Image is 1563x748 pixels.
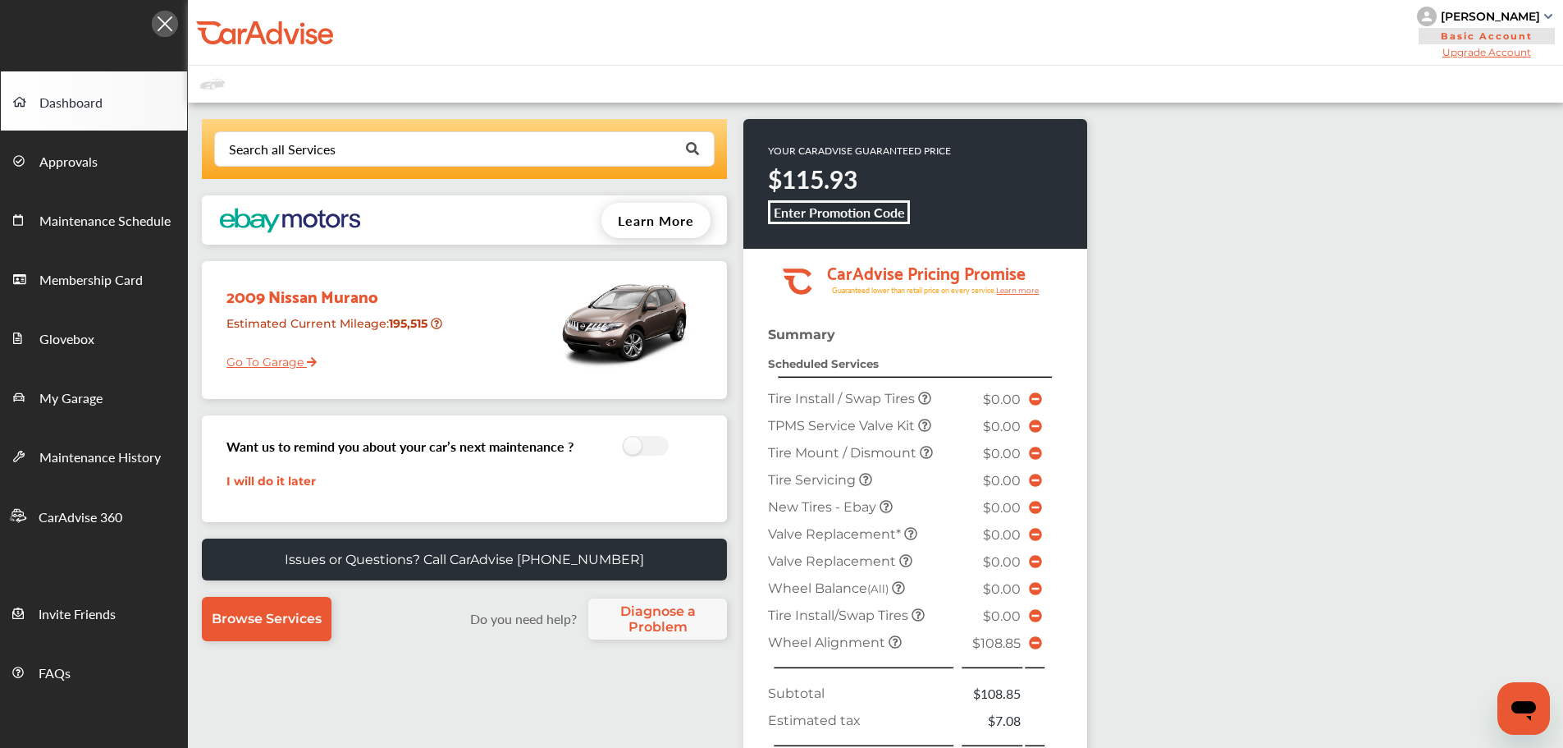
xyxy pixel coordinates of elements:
a: Go To Garage [214,342,317,374]
span: Learn More [618,211,694,230]
tspan: Learn more [996,286,1040,295]
span: Tire Install / Swap Tires [768,391,918,406]
td: $108.85 [961,680,1025,707]
strong: $115.93 [768,162,857,196]
span: $0.00 [983,446,1021,461]
span: Maintenance History [39,447,161,469]
h3: Want us to remind you about your car’s next maintenance ? [226,437,574,456]
span: $108.85 [972,636,1021,651]
span: $0.00 [983,500,1021,516]
span: $0.00 [983,608,1021,624]
span: $0.00 [983,419,1021,434]
span: New Tires - Ebay [768,499,880,515]
span: $0.00 [983,392,1021,407]
span: CarAdvise 360 [39,507,122,529]
span: TPMS Service Valve Kit [768,418,918,434]
a: Maintenance History [1,426,187,485]
span: Invite Friends [39,604,116,626]
span: Maintenance Schedule [39,211,171,232]
div: Estimated Current Mileage : [214,310,455,351]
span: Approvals [39,152,98,173]
div: 2009 Nissan Murano [214,269,455,310]
td: Subtotal [764,680,961,707]
span: $0.00 [983,581,1021,597]
img: knH8PDtVvWoAbQRylUukY18CTiRevjo20fAtgn5MLBQj4uumYvk2MzTtcAIzfGAtb1XOLVMAvhLuqoNAbL4reqehy0jehNKdM... [1417,7,1437,26]
img: Icon.5fd9dcc7.svg [152,11,178,37]
p: YOUR CARADVISE GUARANTEED PRICE [768,144,951,158]
span: Tire Servicing [768,472,859,488]
a: Dashboard [1,71,187,131]
small: (All) [867,582,889,595]
span: Valve Replacement* [768,526,904,542]
a: Approvals [1,131,187,190]
span: FAQs [39,663,71,685]
span: Basic Account [1419,28,1555,44]
a: My Garage [1,367,187,426]
a: Diagnose a Problem [588,599,727,640]
span: Valve Replacement [768,553,899,569]
a: I will do it later [226,474,316,489]
a: Maintenance Schedule [1,190,187,249]
a: Browse Services [202,597,331,641]
a: Issues or Questions? Call CarAdvise [PHONE_NUMBER] [202,539,727,581]
span: Diagnose a Problem [596,603,719,635]
span: $0.00 [983,527,1021,543]
strong: Summary [768,327,835,342]
span: Upgrade Account [1417,46,1556,58]
label: Do you need help? [462,609,584,628]
div: [PERSON_NAME] [1441,9,1540,24]
a: Membership Card [1,249,187,308]
span: Wheel Balance [768,581,892,596]
span: Dashboard [39,93,103,114]
td: $7.08 [961,707,1025,734]
iframe: Button to launch messaging window [1497,682,1550,735]
b: Enter Promotion Code [774,203,905,222]
span: Wheel Alignment [768,635,889,650]
a: Glovebox [1,308,187,367]
tspan: CarAdvise Pricing Promise [827,257,1026,287]
span: Membership Card [39,270,143,291]
td: Estimated tax [764,707,961,734]
span: My Garage [39,388,103,410]
span: Tire Install/Swap Tires [768,608,912,623]
span: $0.00 [983,473,1021,489]
img: placeholder_car.fcab19be.svg [200,74,225,94]
tspan: Guaranteed lower than retail price on every service. [832,285,996,296]
strong: Scheduled Services [768,357,879,370]
img: sCxJUJ+qAmfqhQGDUl18vwLg4ZYJ6CxN7XmbOMBAAAAAElFTkSuQmCC [1544,14,1552,19]
p: Issues or Questions? Call CarAdvise [PHONE_NUMBER] [285,552,644,567]
span: Browse Services [212,611,322,626]
span: $0.00 [983,554,1021,570]
strong: 195,515 [389,316,431,331]
span: Glovebox [39,329,94,351]
img: mobile_5431_st0640_046.jpg [555,269,694,376]
div: Search all Services [229,143,336,156]
span: Tire Mount / Dismount [768,445,920,461]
